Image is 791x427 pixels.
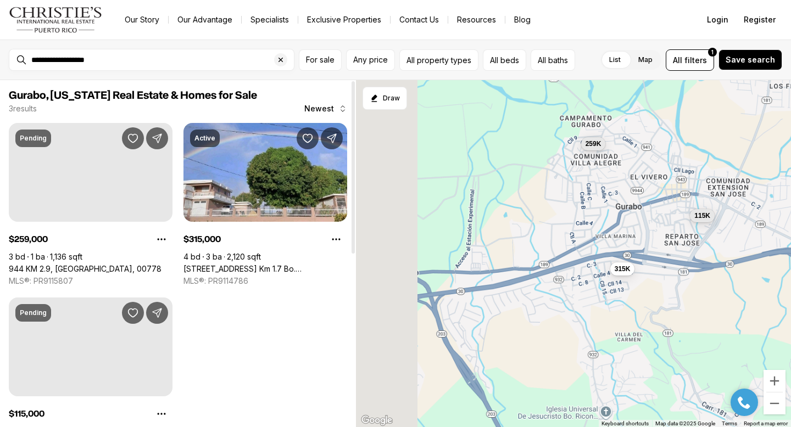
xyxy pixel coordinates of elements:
button: Share Property [146,302,168,324]
button: Login [700,9,735,31]
a: Exclusive Properties [298,12,390,27]
button: 315K [610,262,635,276]
label: List [600,50,630,70]
button: Contact Us [391,12,448,27]
button: Share Property [321,127,343,149]
a: Terms (opens in new tab) [722,420,737,426]
button: Clear search input [274,49,294,70]
button: Zoom in [764,370,786,392]
button: Register [737,9,782,31]
a: Report a map error [744,420,788,426]
span: Gurabo, [US_STATE] Real Estate & Homes for Sale [9,90,257,101]
span: 115K [694,211,710,220]
button: Save Property: 102 JUAN R. QUIÑONES [122,302,144,324]
span: Any price [353,55,388,64]
p: 3 results [9,104,37,113]
a: Our Advantage [169,12,241,27]
span: 1 [711,48,714,57]
span: Register [744,15,776,24]
span: Save search [726,55,775,64]
a: Specialists [242,12,298,27]
button: 115K [690,209,715,222]
a: Blog [505,12,539,27]
span: Newest [304,104,334,113]
button: Property options [151,403,172,425]
label: Map [630,50,661,70]
button: Property options [325,228,347,250]
button: Start drawing [363,87,407,110]
button: Save Property: 181 RD Int. Km 1.7 Bo. Ma PARC. 1 [297,127,319,149]
p: Pending [20,308,47,317]
a: 944 KM 2.9, GURABO PR, 00778 [9,264,161,274]
button: All property types [399,49,478,71]
button: Any price [346,49,395,71]
span: 315K [615,265,631,273]
span: Login [707,15,728,24]
span: filters [684,54,707,66]
button: Property options [151,228,172,250]
button: All beds [483,49,526,71]
span: 259K [586,139,601,148]
span: For sale [306,55,335,64]
button: Save search [718,49,782,70]
a: Our Story [116,12,168,27]
button: 259K [581,137,606,150]
button: All baths [531,49,575,71]
p: Active [194,134,215,143]
button: Allfilters1 [666,49,714,71]
p: Pending [20,134,47,143]
a: 181 RD Int. Km 1.7 Bo. Ma PARC. 1, GURABO PR, 00778 [183,264,347,274]
button: Share Property [146,127,168,149]
img: logo [9,7,103,33]
button: For sale [299,49,342,71]
button: Save Property: 944 KM 2.9 [122,127,144,149]
span: Map data ©2025 Google [655,420,715,426]
button: Newest [298,98,354,120]
a: Resources [448,12,505,27]
span: All [673,54,682,66]
button: Zoom out [764,392,786,414]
